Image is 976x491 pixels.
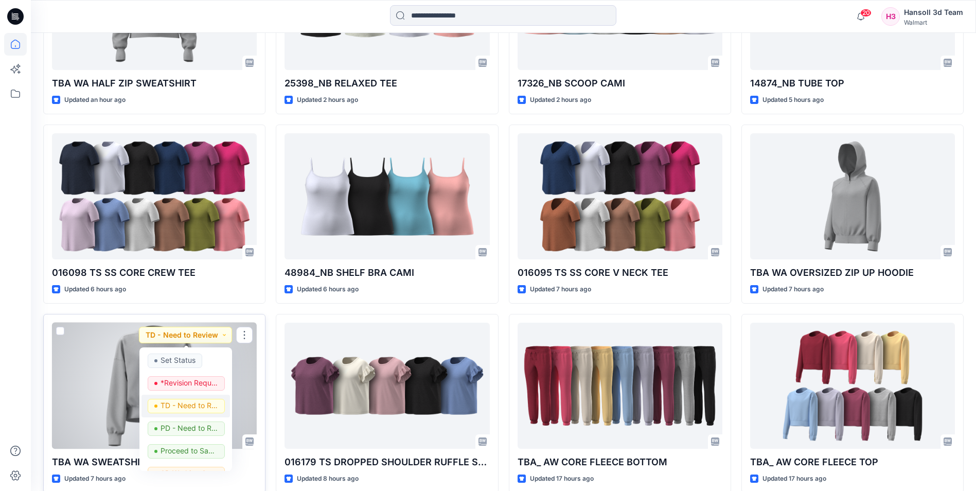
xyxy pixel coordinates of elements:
[762,284,824,295] p: Updated 7 hours ago
[518,455,722,469] p: TBA_ AW CORE FLEECE BOTTOM
[52,266,257,280] p: 016098 TS SS CORE CREW TEE
[297,284,359,295] p: Updated 6 hours ago
[161,354,196,367] p: Set Status
[750,266,955,280] p: TBA WA OVERSIZED ZIP UP HOODIE
[161,376,218,390] p: *Revision Requested
[52,76,257,91] p: TBA WA HALF ZIP SWEATSHIRT
[904,6,963,19] div: Hansoll 3d Team
[52,323,257,449] a: TBA WA SWEATSHIRT
[285,455,489,469] p: 016179 TS DROPPED SHOULDER RUFFLE SLEEVE TEE
[750,133,955,259] a: TBA WA OVERSIZED ZIP UP HOODIE
[297,95,358,106] p: Updated 2 hours ago
[64,284,126,295] p: Updated 6 hours ago
[750,76,955,91] p: 14874_NB TUBE TOP
[297,474,359,484] p: Updated 8 hours ago
[518,133,722,259] a: 016095 TS SS CORE V NECK TEE
[518,76,722,91] p: 17326_NB SCOOP CAMI
[161,399,218,412] p: TD - Need to Review
[762,95,824,106] p: Updated 5 hours ago
[518,266,722,280] p: 016095 TS SS CORE V NECK TEE
[161,467,218,480] p: 3D Working Session - Need to Review
[860,9,872,17] span: 20
[64,95,126,106] p: Updated an hour ago
[285,323,489,449] a: 016179 TS DROPPED SHOULDER RUFFLE SLEEVE TEE
[530,284,591,295] p: Updated 7 hours ago
[904,19,963,26] div: Walmart
[285,76,489,91] p: 25398_NB RELAXED TEE
[530,474,594,484] p: Updated 17 hours ago
[285,133,489,259] a: 48984_NB SHELF BRA CAMI
[52,133,257,259] a: 016098 TS SS CORE CREW TEE
[161,444,218,458] p: Proceed to Sample
[285,266,489,280] p: 48984_NB SHELF BRA CAMI
[762,474,826,484] p: Updated 17 hours ago
[750,323,955,449] a: TBA_ AW CORE FLEECE TOP
[881,7,900,26] div: H3
[750,455,955,469] p: TBA_ AW CORE FLEECE TOP
[518,323,722,449] a: TBA_ AW CORE FLEECE BOTTOM
[52,455,257,469] p: TBA WA SWEATSHIRT
[161,422,218,435] p: PD - Need to Review Cost
[64,474,126,484] p: Updated 7 hours ago
[530,95,591,106] p: Updated 2 hours ago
